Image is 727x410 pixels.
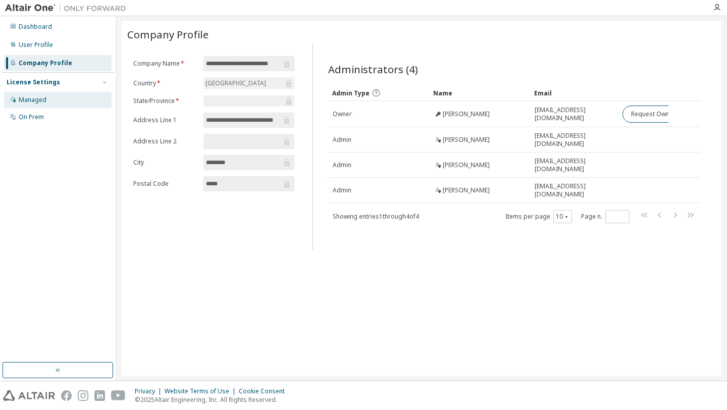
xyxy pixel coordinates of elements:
[127,27,209,41] span: Company Profile
[328,62,418,76] span: Administrators (4)
[443,161,490,169] span: [PERSON_NAME]
[19,41,53,49] div: User Profile
[535,182,614,198] span: [EMAIL_ADDRESS][DOMAIN_NAME]
[111,390,126,401] img: youtube.svg
[333,161,351,169] span: Admin
[19,113,44,121] div: On Prem
[333,212,419,221] span: Showing entries 1 through 4 of 4
[19,59,72,67] div: Company Profile
[556,213,569,221] button: 10
[333,136,351,144] span: Admin
[133,97,197,105] label: State/Province
[5,3,131,13] img: Altair One
[133,180,197,188] label: Postal Code
[7,78,60,86] div: License Settings
[535,132,614,148] span: [EMAIL_ADDRESS][DOMAIN_NAME]
[61,390,72,401] img: facebook.svg
[535,157,614,173] span: [EMAIL_ADDRESS][DOMAIN_NAME]
[622,106,708,123] button: Request Owner Change
[133,159,197,167] label: City
[78,390,88,401] img: instagram.svg
[165,387,239,395] div: Website Terms of Use
[133,79,197,87] label: Country
[239,387,291,395] div: Cookie Consent
[133,60,197,68] label: Company Name
[581,210,630,223] span: Page n.
[443,186,490,194] span: [PERSON_NAME]
[204,78,268,89] div: [GEOGRAPHIC_DATA]
[535,106,614,122] span: [EMAIL_ADDRESS][DOMAIN_NAME]
[19,96,46,104] div: Managed
[3,390,55,401] img: altair_logo.svg
[333,186,351,194] span: Admin
[133,137,197,145] label: Address Line 2
[534,85,614,101] div: Email
[94,390,105,401] img: linkedin.svg
[19,23,52,31] div: Dashboard
[203,77,294,89] div: [GEOGRAPHIC_DATA]
[135,387,165,395] div: Privacy
[443,110,490,118] span: [PERSON_NAME]
[133,116,197,124] label: Address Line 1
[333,110,352,118] span: Owner
[135,395,291,404] p: © 2025 Altair Engineering, Inc. All Rights Reserved.
[443,136,490,144] span: [PERSON_NAME]
[332,89,370,97] span: Admin Type
[505,210,572,223] span: Items per page
[433,85,526,101] div: Name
